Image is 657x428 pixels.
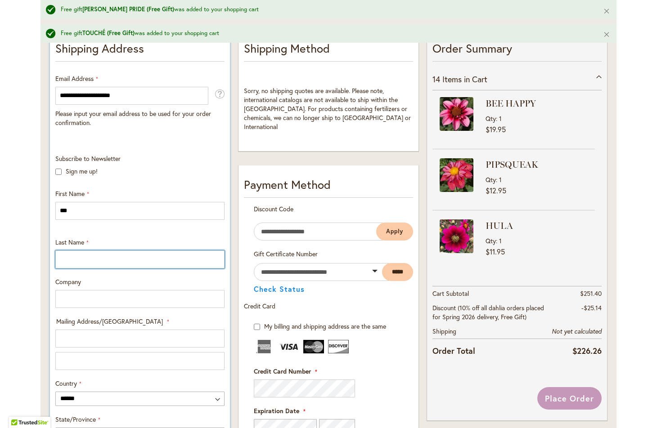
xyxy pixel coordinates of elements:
strong: TOUCHÉ (Free Gift) [82,29,135,37]
span: 1 [499,175,502,184]
span: Company [55,277,81,286]
span: Sorry, no shipping quotes are available. Please note, international catalogs are not available to... [244,86,411,131]
span: Qty [486,114,496,123]
img: BEE HAPPY [440,97,473,131]
strong: HULA [486,219,593,232]
strong: PIPSQUEAK [486,158,593,171]
p: Order Summary [432,40,602,62]
span: State/Province [55,415,96,424]
div: Free gift was added to your shopping cart [61,5,589,14]
button: Check Status [254,285,305,293]
p: Shipping Address [55,40,225,62]
span: First Name [55,189,85,198]
strong: Order Total [432,344,475,357]
th: Cart Subtotal [432,286,545,301]
span: Email Address [55,74,94,83]
span: 1 [499,114,502,123]
div: Free gift was added to your shopping cart [61,29,589,38]
span: Please input your email address to be used for your order confirmation. [55,109,211,127]
span: Items in Cart [442,74,487,85]
span: $12.95 [486,186,506,195]
span: -$25.14 [581,303,602,312]
iframe: Launch Accessibility Center [7,396,32,421]
span: Mailing Address/[GEOGRAPHIC_DATA] [56,317,163,325]
span: Apply [386,227,403,235]
p: Shipping Method [244,40,413,62]
span: Not yet calculated [552,327,602,335]
span: $11.95 [486,247,505,256]
span: $226.26 [572,345,602,356]
img: HULA [440,219,473,253]
strong: BEE HAPPY [486,97,593,110]
span: Gift Certificate Number [254,250,318,258]
span: $251.40 [580,289,602,298]
span: Country [55,379,77,388]
span: $19.95 [486,125,506,134]
span: Subscribe to Newsletter [55,154,121,163]
img: PIPSQUEAK [440,158,473,192]
div: Payment Method [244,176,413,198]
label: Sign me up! [66,167,98,175]
span: Qty [486,236,496,245]
strong: [PERSON_NAME] PRIDE (Free Gift) [82,5,174,13]
span: Discount Code [254,205,293,213]
span: Qty [486,175,496,184]
span: Discount (10% off all dahlia orders placed for Spring 2026 delivery, Free Gift) [432,303,544,321]
span: Shipping [432,327,456,335]
span: Last Name [55,238,84,246]
span: 14 [432,74,440,85]
span: 1 [499,236,502,245]
button: Apply [376,223,413,241]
